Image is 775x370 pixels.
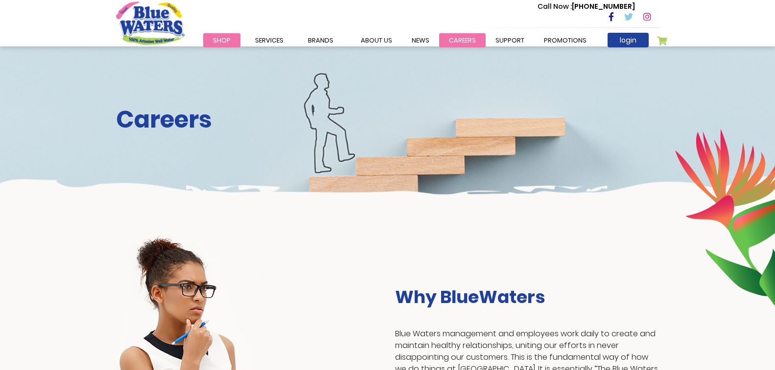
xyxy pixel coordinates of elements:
a: login [608,33,649,47]
img: career-intro-leaves.png [675,129,775,305]
span: Call Now : [538,1,572,11]
a: about us [351,33,402,47]
a: News [402,33,439,47]
a: store logo [116,1,185,44]
a: Promotions [534,33,596,47]
a: careers [439,33,486,47]
h3: Why BlueWaters [395,286,659,307]
span: Shop [213,36,231,45]
a: support [486,33,534,47]
h2: Careers [116,106,659,134]
span: Brands [308,36,333,45]
p: [PHONE_NUMBER] [538,1,635,12]
span: Services [255,36,283,45]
